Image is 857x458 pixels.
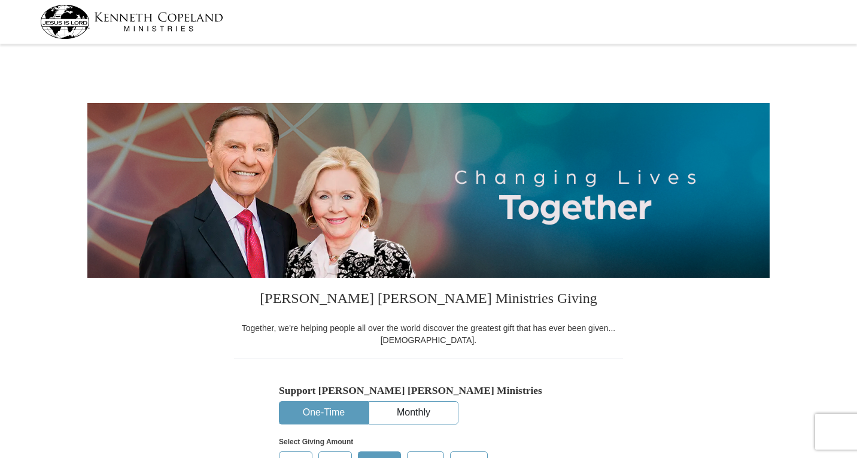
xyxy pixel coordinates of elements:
[234,278,623,322] h3: [PERSON_NAME] [PERSON_NAME] Ministries Giving
[279,384,578,397] h5: Support [PERSON_NAME] [PERSON_NAME] Ministries
[234,322,623,346] div: Together, we're helping people all over the world discover the greatest gift that has ever been g...
[40,5,223,39] img: kcm-header-logo.svg
[279,438,353,446] strong: Select Giving Amount
[279,402,368,424] button: One-Time
[369,402,458,424] button: Monthly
